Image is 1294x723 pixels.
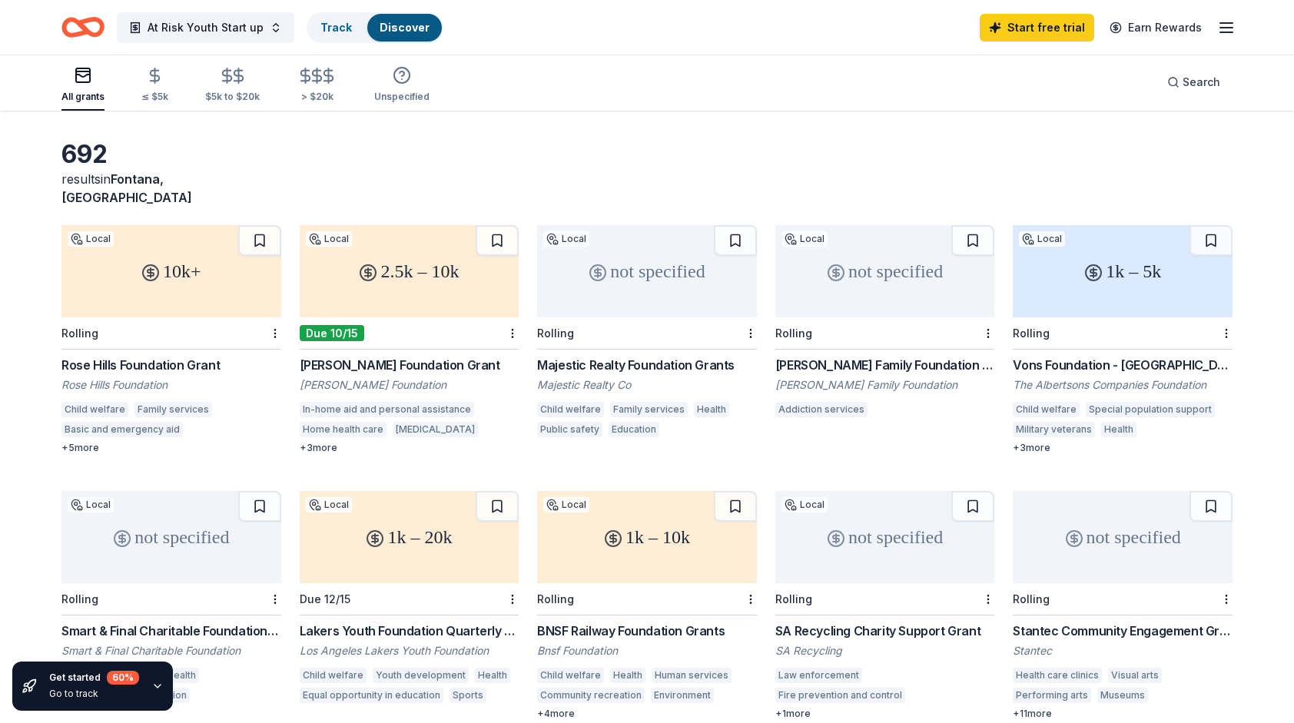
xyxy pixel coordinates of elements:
[300,442,519,454] div: + 3 more
[775,622,995,640] div: SA Recycling Charity Support Grant
[537,377,757,393] div: Majestic Realty Co
[775,356,995,374] div: [PERSON_NAME] Family Foundation Grant
[374,91,430,103] div: Unspecified
[609,422,659,437] div: Education
[1086,402,1215,417] div: Special population support
[980,14,1094,41] a: Start free trial
[297,91,337,103] div: > $20k
[380,21,430,34] a: Discover
[141,61,168,111] button: ≤ $5k
[775,225,995,422] a: not specifiedLocalRolling[PERSON_NAME] Family Foundation Grant[PERSON_NAME] Family FoundationAddi...
[537,668,604,683] div: Child welfare
[537,643,757,658] div: Bnsf Foundation
[1013,491,1233,583] div: not specified
[306,231,352,247] div: Local
[1097,688,1148,703] div: Museums
[148,18,264,37] span: At Risk Youth Start up
[450,688,486,703] div: Sports
[300,688,443,703] div: Equal opportunity in education
[537,708,757,720] div: + 4 more
[1101,422,1136,437] div: Health
[537,225,757,317] div: not specified
[61,171,192,205] span: Fontana, [GEOGRAPHIC_DATA]
[300,491,519,708] a: 1k – 20kLocalDue 12/15Lakers Youth Foundation Quarterly GrantsLos Angeles Lakers Youth Foundation...
[374,60,430,111] button: Unspecified
[1013,402,1080,417] div: Child welfare
[537,622,757,640] div: BNSF Railway Foundation Grants
[307,12,443,43] button: TrackDiscover
[1013,592,1050,605] div: Rolling
[61,402,128,417] div: Child welfare
[300,356,519,374] div: [PERSON_NAME] Foundation Grant
[61,491,281,708] a: not specifiedLocalRollingSmart & Final Charitable Foundation DonationsSmart & Final Charitable Fo...
[61,643,281,658] div: Smart & Final Charitable Foundation
[610,668,645,683] div: Health
[300,402,474,417] div: In-home aid and personal assistance
[1013,622,1233,640] div: Stantec Community Engagement Grant
[1013,708,1233,720] div: + 11 more
[61,139,281,170] div: 692
[320,21,352,34] a: Track
[61,91,105,103] div: All grants
[775,491,995,583] div: not specified
[134,402,212,417] div: Family services
[61,377,281,393] div: Rose Hills Foundation
[300,225,519,454] a: 2.5k – 10kLocalDue 10/15[PERSON_NAME] Foundation Grant[PERSON_NAME] FoundationIn-home aid and per...
[537,402,604,417] div: Child welfare
[393,422,478,437] div: [MEDICAL_DATA]
[61,592,98,605] div: Rolling
[61,622,281,640] div: Smart & Final Charitable Foundation Donations
[300,643,519,658] div: Los Angeles Lakers Youth Foundation
[775,688,905,703] div: Fire prevention and control
[1013,377,1233,393] div: The Albertsons Companies Foundation
[775,402,868,417] div: Addiction services
[205,91,260,103] div: $5k to $20k
[61,170,281,207] div: results
[141,91,168,103] div: ≤ $5k
[537,592,574,605] div: Rolling
[652,668,732,683] div: Human services
[61,327,98,340] div: Rolling
[61,442,281,454] div: + 5 more
[475,668,510,683] div: Health
[537,356,757,374] div: Majestic Realty Foundation Grants
[300,622,519,640] div: Lakers Youth Foundation Quarterly Grants
[300,491,519,583] div: 1k – 20k
[651,688,714,703] div: Environment
[61,225,281,454] a: 10k+LocalRollingRose Hills Foundation GrantRose Hills FoundationChild welfareFamily servicesBasic...
[537,327,574,340] div: Rolling
[1013,356,1233,374] div: Vons Foundation - [GEOGRAPHIC_DATA][US_STATE]
[1013,422,1095,437] div: Military veterans
[775,643,995,658] div: SA Recycling
[117,12,294,43] button: At Risk Youth Start up
[537,491,757,720] a: 1k – 10kLocalRollingBNSF Railway Foundation GrantsBnsf FoundationChild welfareHealthHuman service...
[61,60,105,111] button: All grants
[306,497,352,512] div: Local
[1108,668,1162,683] div: Visual arts
[300,225,519,317] div: 2.5k – 10k
[610,402,688,417] div: Family services
[1183,73,1220,91] span: Search
[373,668,469,683] div: Youth development
[205,61,260,111] button: $5k to $20k
[537,225,757,442] a: not specifiedLocalRollingMajestic Realty Foundation GrantsMajestic Realty CoChild welfareFamily s...
[694,402,729,417] div: Health
[1019,231,1065,247] div: Local
[1100,14,1211,41] a: Earn Rewards
[537,491,757,583] div: 1k – 10k
[68,231,114,247] div: Local
[300,668,367,683] div: Child welfare
[300,377,519,393] div: [PERSON_NAME] Foundation
[1013,327,1050,340] div: Rolling
[537,688,645,703] div: Community recreation
[61,171,192,205] span: in
[1013,668,1102,683] div: Health care clinics
[1013,442,1233,454] div: + 3 more
[297,61,337,111] button: > $20k
[543,497,589,512] div: Local
[61,422,183,437] div: Basic and emergency aid
[49,688,139,700] div: Go to track
[300,592,350,605] div: Due 12/15
[300,422,387,437] div: Home health care
[1013,225,1233,454] a: 1k – 5kLocalRollingVons Foundation - [GEOGRAPHIC_DATA][US_STATE]The Albertsons Companies Foundati...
